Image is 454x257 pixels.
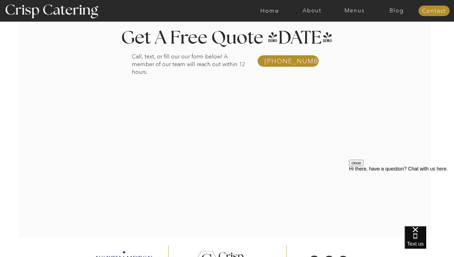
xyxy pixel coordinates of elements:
iframe: podium webchat widget bubble [405,226,454,257]
a: Contact [418,8,450,14]
iframe: podium webchat widget prompt [349,160,454,234]
a: Home [249,8,291,14]
p: Call, text, or fill our our form below! A member of our team will reach out within 12 hours. [132,53,249,59]
h1: Get A Free Quote [DATE] [105,29,349,47]
a: Menus [333,8,376,14]
a: About [291,8,333,14]
a: [PHONE_NUMBER] [264,58,313,65]
a: Blog [376,8,418,14]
